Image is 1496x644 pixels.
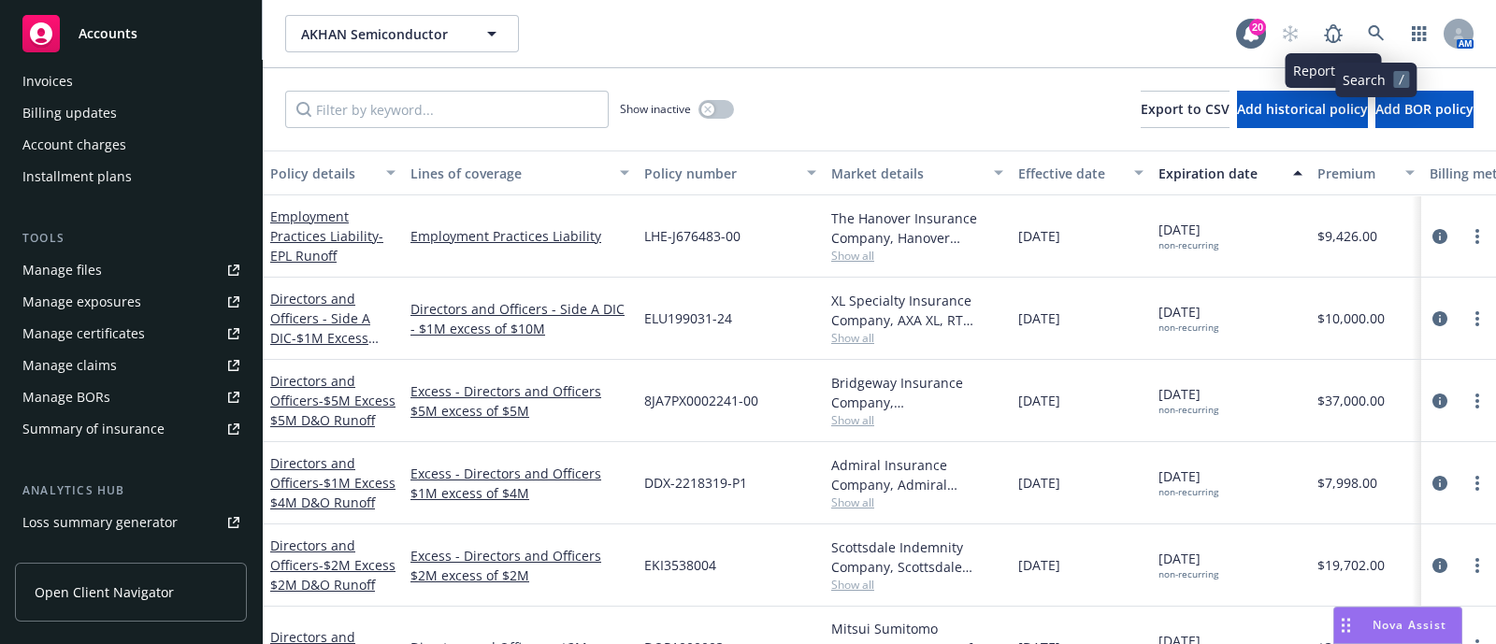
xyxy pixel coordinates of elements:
span: Show all [831,412,1003,428]
span: Show all [831,494,1003,510]
a: Directors and Officers - Side A DIC - $1M excess of $10M [410,299,629,338]
span: Open Client Navigator [35,582,174,602]
div: Invoices [22,66,73,96]
a: circleInformation [1429,472,1451,494]
span: $37,000.00 [1317,391,1385,410]
div: Summary of insurance [22,414,165,444]
div: The Hanover Insurance Company, Hanover Insurance Group, RT Specialty Insurance Services, LLC (RSG... [831,208,1003,248]
a: circleInformation [1429,554,1451,577]
span: Show all [831,577,1003,593]
span: LHE-J676483-00 [644,226,741,246]
span: Accounts [79,26,137,41]
button: Policy details [263,150,403,195]
div: Manage BORs [22,382,110,412]
a: Manage files [15,255,247,285]
div: Manage claims [22,351,117,380]
a: Report a Bug [1315,15,1352,52]
div: Scottsdale Indemnity Company, Scottsdale Insurance Company (Nationwide), RT Specialty Insurance S... [831,537,1003,577]
a: more [1466,554,1489,577]
span: $7,998.00 [1317,473,1377,493]
span: DDX-2218319-P1 [644,473,747,493]
span: [DATE] [1018,391,1060,410]
a: circleInformation [1429,390,1451,412]
span: Show all [831,330,1003,346]
a: Manage certificates [15,319,247,349]
a: Manage BORs [15,382,247,412]
span: Add historical policy [1237,100,1368,118]
span: - $1M Excess $4M D&O Runoff [270,474,396,511]
div: non-recurring [1158,568,1218,580]
span: AKHAN Semiconductor [301,24,463,44]
div: Installment plans [22,162,132,192]
div: Policy number [644,164,796,183]
div: Admiral Insurance Company, Admiral Insurance Group ([PERSON_NAME] Corporation), RT Specialty Insu... [831,455,1003,494]
a: Excess - Directors and Officers $1M excess of $4M [410,464,629,503]
span: Show inactive [620,101,691,117]
div: Effective date [1018,164,1123,183]
a: circleInformation [1429,308,1451,330]
a: Excess - Directors and Officers $5M excess of $5M [410,381,629,421]
div: Drag to move [1334,608,1358,643]
div: XL Specialty Insurance Company, AXA XL, RT Specialty Insurance Services, LLC (RSG Specialty, LLC) [831,291,1003,330]
div: non-recurring [1158,322,1218,334]
div: Billing updates [22,98,117,128]
div: Bridgeway Insurance Company, [GEOGRAPHIC_DATA] Re, RT Specialty Insurance Services, LLC (RSG Spec... [831,373,1003,412]
a: Excess - Directors and Officers $2M excess of $2M [410,546,629,585]
a: Employment Practices Liability [270,208,383,265]
div: non-recurring [1158,239,1218,251]
a: Invoices [15,66,247,96]
span: [DATE] [1158,384,1218,416]
a: Search [1358,15,1395,52]
span: $19,702.00 [1317,555,1385,575]
div: Account charges [22,130,126,160]
a: Accounts [15,7,247,60]
a: more [1466,472,1489,494]
div: Manage files [22,255,102,285]
span: - $5M Excess $5M D&O Runoff [270,392,396,429]
div: 20 [1249,19,1266,36]
div: Market details [831,164,983,183]
button: Add BOR policy [1375,91,1474,128]
button: Policy number [637,150,824,195]
button: AKHAN Semiconductor [285,15,519,52]
span: Nova Assist [1373,617,1446,633]
span: $10,000.00 [1317,308,1385,328]
span: EKI3538004 [644,555,716,575]
span: [DATE] [1018,555,1060,575]
div: Lines of coverage [410,164,609,183]
a: Manage claims [15,351,247,380]
input: Filter by keyword... [285,91,609,128]
a: more [1466,390,1489,412]
button: Effective date [1011,150,1151,195]
div: Expiration date [1158,164,1282,183]
a: more [1466,308,1489,330]
div: non-recurring [1158,486,1218,498]
a: Directors and Officers [270,537,396,594]
span: 8JA7PX0002241-00 [644,391,758,410]
div: Manage certificates [22,319,145,349]
div: Analytics hub [15,481,247,500]
span: $9,426.00 [1317,226,1377,246]
button: Export to CSV [1141,91,1230,128]
span: Add BOR policy [1375,100,1474,118]
a: Directors and Officers [270,454,396,511]
a: circleInformation [1429,225,1451,248]
button: Market details [824,150,1011,195]
a: Billing updates [15,98,247,128]
div: Tools [15,229,247,248]
a: Manage exposures [15,287,247,317]
a: Account charges [15,130,247,160]
div: Manage exposures [22,287,141,317]
span: [DATE] [1018,308,1060,328]
span: - $1M Excess $10M Side A [270,329,379,366]
span: Show all [831,248,1003,264]
button: Lines of coverage [403,150,637,195]
a: Installment plans [15,162,247,192]
a: Loss summary generator [15,508,247,537]
span: [DATE] [1158,302,1218,334]
span: [DATE] [1158,466,1218,498]
button: Premium [1310,150,1422,195]
a: Summary of insurance [15,414,247,444]
span: - $2M Excess $2M D&O Runoff [270,556,396,594]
